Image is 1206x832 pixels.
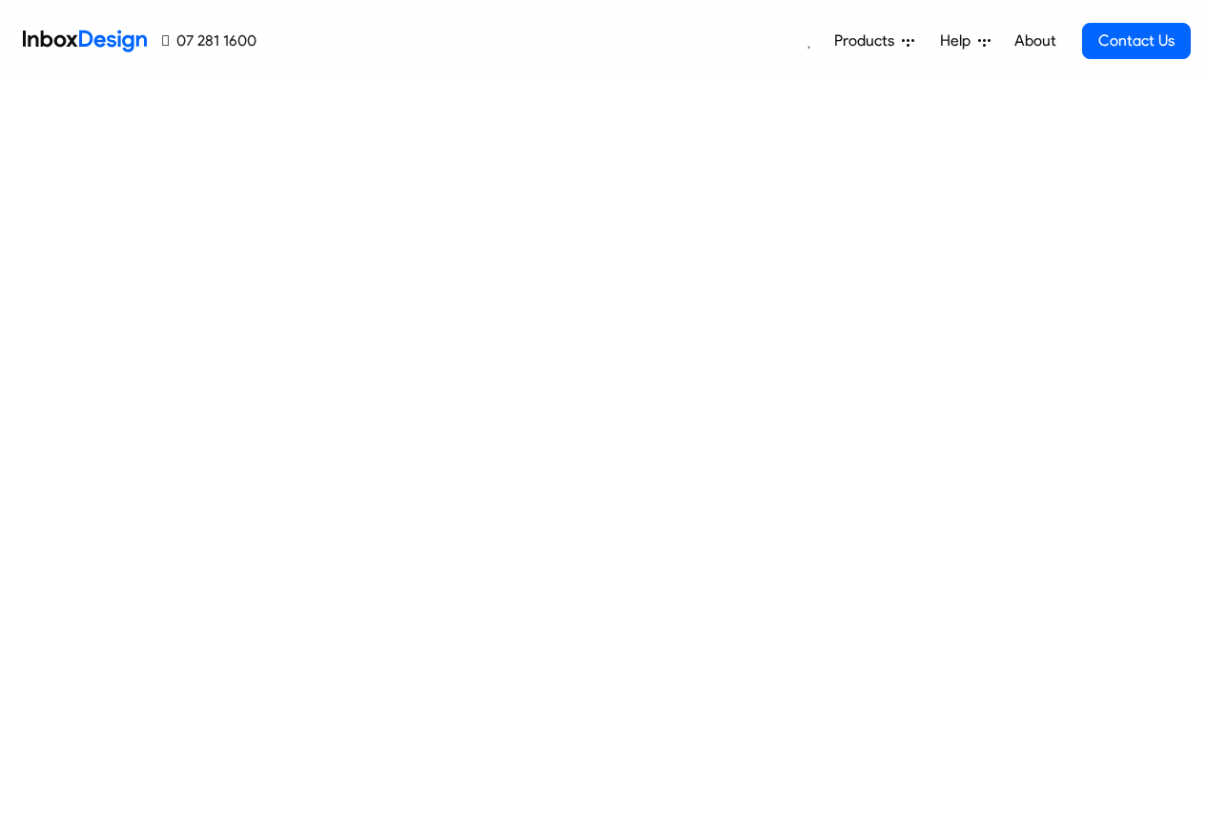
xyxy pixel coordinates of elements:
a: Products [827,22,922,60]
span: Help [940,30,978,52]
a: About [1009,22,1061,60]
a: Help [932,22,998,60]
a: 07 281 1600 [162,30,256,52]
span: Products [834,30,902,52]
a: Contact Us [1082,23,1191,59]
